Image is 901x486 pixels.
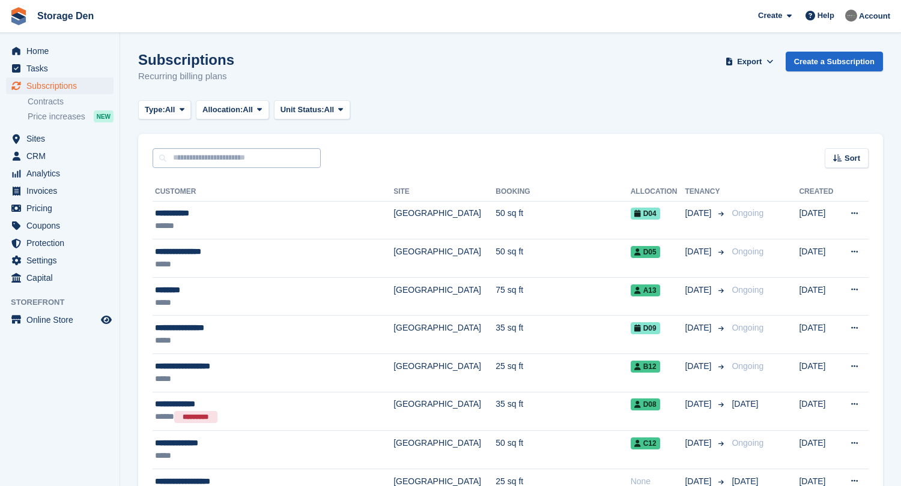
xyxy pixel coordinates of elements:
span: [DATE] [685,322,714,334]
td: [DATE] [799,392,839,431]
a: menu [6,217,114,234]
td: [GEOGRAPHIC_DATA] [393,239,496,278]
td: 50 sq ft [496,431,630,469]
th: Booking [496,182,630,202]
a: menu [6,182,114,199]
span: Home [26,43,99,59]
span: D04 [631,208,660,220]
span: Ongoing [732,438,763,448]
span: Ongoing [732,323,763,332]
span: Tasks [26,60,99,77]
span: Storefront [11,296,120,308]
span: [DATE] [685,284,714,296]
span: Ongoing [732,285,763,295]
span: Coupons [26,217,99,234]
span: [DATE] [685,207,714,220]
td: [GEOGRAPHIC_DATA] [393,277,496,316]
button: Export [723,52,776,71]
a: Preview store [99,313,114,327]
td: [DATE] [799,201,839,239]
td: 35 sq ft [496,316,630,354]
h1: Subscriptions [138,52,234,68]
span: Create [758,10,782,22]
span: C12 [631,437,660,449]
a: Contracts [28,96,114,107]
span: D08 [631,398,660,410]
span: A13 [631,284,660,296]
a: menu [6,200,114,217]
span: Settings [26,252,99,269]
div: NEW [94,110,114,122]
span: Sites [26,130,99,147]
button: Unit Status: All [274,100,350,120]
span: Account [859,10,890,22]
td: [DATE] [799,431,839,469]
span: [DATE] [732,399,758,409]
button: Allocation: All [196,100,269,120]
a: Price increases NEW [28,110,114,123]
span: D09 [631,322,660,334]
span: Online Store [26,311,99,328]
span: [DATE] [685,437,714,449]
span: Capital [26,269,99,286]
a: menu [6,43,114,59]
span: Ongoing [732,208,763,218]
td: [DATE] [799,277,839,316]
a: menu [6,148,114,164]
td: [DATE] [799,354,839,392]
span: Unit Status: [281,104,324,116]
span: Ongoing [732,361,763,371]
td: [DATE] [799,316,839,354]
span: Subscriptions [26,77,99,94]
td: 35 sq ft [496,392,630,431]
span: Allocation: [202,104,243,116]
span: All [243,104,253,116]
th: Tenancy [685,182,727,202]
a: menu [6,269,114,286]
a: menu [6,77,114,94]
span: [DATE] [685,360,714,373]
span: Export [737,56,762,68]
th: Customer [153,182,393,202]
th: Created [799,182,839,202]
span: [DATE] [685,245,714,258]
td: [GEOGRAPHIC_DATA] [393,354,496,392]
a: Storage Den [32,6,99,26]
td: 75 sq ft [496,277,630,316]
td: 50 sq ft [496,201,630,239]
span: Help [818,10,834,22]
a: menu [6,165,114,182]
td: [GEOGRAPHIC_DATA] [393,431,496,469]
span: Type: [145,104,165,116]
span: Ongoing [732,247,763,256]
span: Invoices [26,182,99,199]
td: 25 sq ft [496,354,630,392]
a: menu [6,235,114,251]
td: [GEOGRAPHIC_DATA] [393,201,496,239]
a: menu [6,60,114,77]
a: Create a Subscription [786,52,883,71]
span: [DATE] [732,476,758,486]
span: Price increases [28,111,85,122]
span: All [165,104,175,116]
span: B12 [631,361,660,373]
img: stora-icon-8386f47178a22dfd0bd8f6a31ec36ba5ce8667c1dd55bd0f319d3a0aa187defe.svg [10,7,28,25]
p: Recurring billing plans [138,70,234,83]
span: Sort [845,152,860,164]
th: Allocation [631,182,685,202]
span: [DATE] [685,398,714,410]
img: Brian Barbour [845,10,857,22]
td: [DATE] [799,239,839,278]
span: CRM [26,148,99,164]
span: Pricing [26,200,99,217]
button: Type: All [138,100,191,120]
span: All [324,104,335,116]
th: Site [393,182,496,202]
td: 50 sq ft [496,239,630,278]
td: [GEOGRAPHIC_DATA] [393,392,496,431]
a: menu [6,252,114,269]
span: D05 [631,246,660,258]
span: Analytics [26,165,99,182]
a: menu [6,311,114,328]
td: [GEOGRAPHIC_DATA] [393,316,496,354]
